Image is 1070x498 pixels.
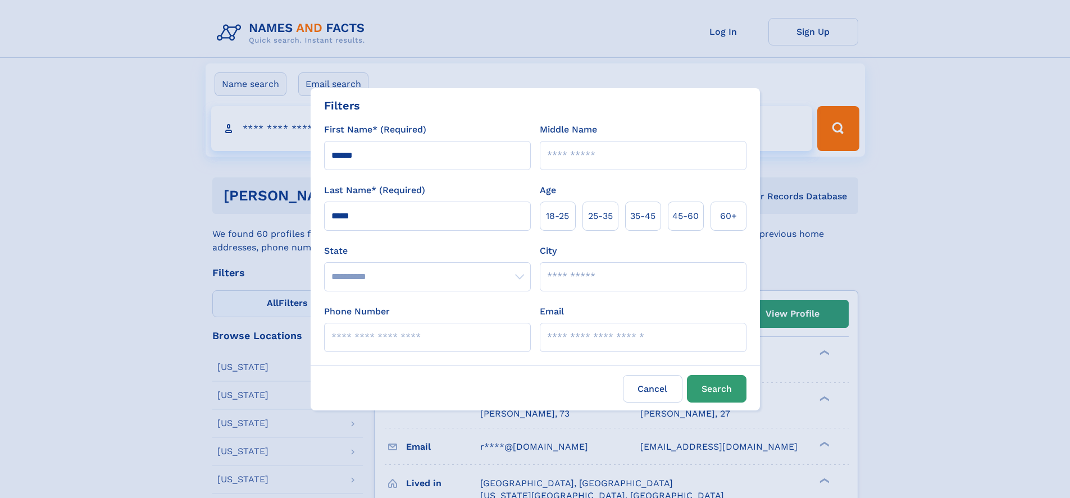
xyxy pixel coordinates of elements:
label: Cancel [623,375,682,403]
label: Phone Number [324,305,390,318]
span: 60+ [720,209,737,223]
label: First Name* (Required) [324,123,426,136]
span: 35‑45 [630,209,655,223]
label: Last Name* (Required) [324,184,425,197]
div: Filters [324,97,360,114]
button: Search [687,375,746,403]
label: State [324,244,531,258]
label: City [540,244,557,258]
span: 25‑35 [588,209,613,223]
label: Middle Name [540,123,597,136]
span: 18‑25 [546,209,569,223]
label: Email [540,305,564,318]
span: 45‑60 [672,209,699,223]
label: Age [540,184,556,197]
